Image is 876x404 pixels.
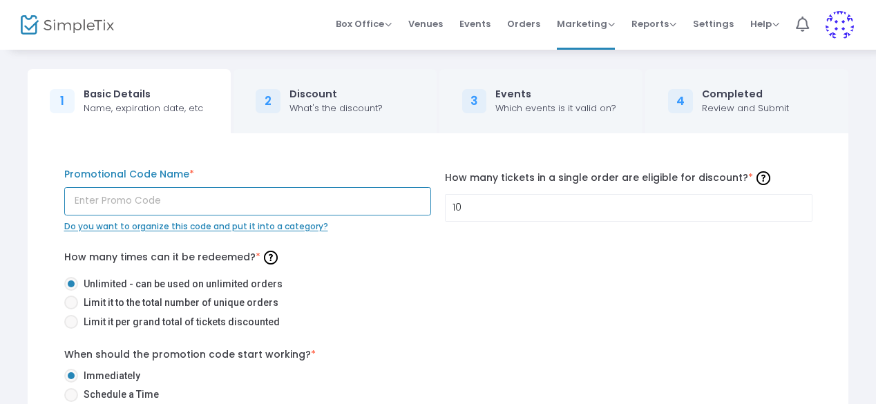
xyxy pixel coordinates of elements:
[631,17,676,30] span: Reports
[750,17,779,30] span: Help
[668,89,693,114] div: 4
[495,102,616,115] div: Which events is it valid on?
[256,89,280,114] div: 2
[693,6,734,41] span: Settings
[64,187,432,215] input: Enter Promo Code
[336,17,392,30] span: Box Office
[78,315,280,329] span: Limit it per grand total of tickets discounted
[84,102,203,115] div: Name, expiration date, etc
[557,17,615,30] span: Marketing
[264,251,278,264] img: question-mark
[495,87,616,102] div: Events
[64,347,316,362] label: When should the promotion code start working?
[64,250,281,264] span: How many times can it be redeemed?
[756,171,770,185] img: question-mark
[507,6,540,41] span: Orders
[64,167,432,182] label: Promotional Code Name
[289,87,383,102] div: Discount
[445,167,812,189] label: How many tickets in a single order are eligible for discount?
[78,387,159,402] span: Schedule a Time
[462,89,487,114] div: 3
[64,220,328,232] span: Do you want to organize this code and put it into a category?
[78,369,140,383] span: Immediately
[702,87,789,102] div: Completed
[50,89,75,114] div: 1
[78,296,278,310] span: Limit it to the total number of unique orders
[84,87,203,102] div: Basic Details
[289,102,383,115] div: What's the discount?
[408,6,443,41] span: Venues
[78,277,283,291] span: Unlimited - can be used on unlimited orders
[459,6,491,41] span: Events
[702,102,789,115] div: Review and Submit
